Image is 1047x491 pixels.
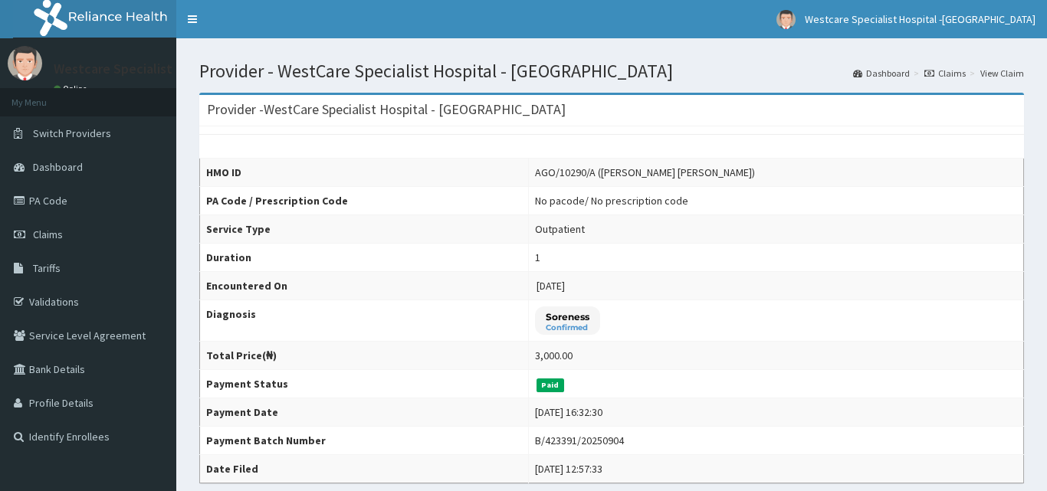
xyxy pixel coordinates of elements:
[980,67,1024,80] a: View Claim
[200,244,529,272] th: Duration
[535,165,755,180] div: AGO/10290/A ([PERSON_NAME] [PERSON_NAME])
[535,461,602,476] div: [DATE] 12:57:33
[200,427,529,455] th: Payment Batch Number
[535,404,602,420] div: [DATE] 16:32:30
[546,324,589,332] small: Confirmed
[924,67,966,80] a: Claims
[776,10,796,29] img: User Image
[853,67,910,80] a: Dashboard
[33,261,61,275] span: Tariffs
[200,398,529,427] th: Payment Date
[33,227,63,241] span: Claims
[535,433,624,448] div: B/423391/20250904
[535,348,573,363] div: 3,000.00
[200,187,529,215] th: PA Code / Prescription Code
[537,378,564,392] span: Paid
[200,272,529,300] th: Encountered On
[535,250,540,265] div: 1
[535,221,585,237] div: Outpatient
[54,62,360,76] p: Westcare Specialist Hospital -[GEOGRAPHIC_DATA]
[200,215,529,244] th: Service Type
[535,193,688,208] div: No pacode / No prescription code
[199,61,1024,81] h1: Provider - WestCare Specialist Hospital - [GEOGRAPHIC_DATA]
[207,103,566,116] h3: Provider - WestCare Specialist Hospital - [GEOGRAPHIC_DATA]
[33,160,83,174] span: Dashboard
[546,310,589,323] p: Soreness
[200,159,529,187] th: HMO ID
[200,300,529,342] th: Diagnosis
[805,12,1036,26] span: Westcare Specialist Hospital -[GEOGRAPHIC_DATA]
[33,126,111,140] span: Switch Providers
[8,46,42,80] img: User Image
[200,342,529,370] th: Total Price(₦)
[200,455,529,483] th: Date Filed
[537,279,565,293] span: [DATE]
[54,83,90,94] a: Online
[200,370,529,398] th: Payment Status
